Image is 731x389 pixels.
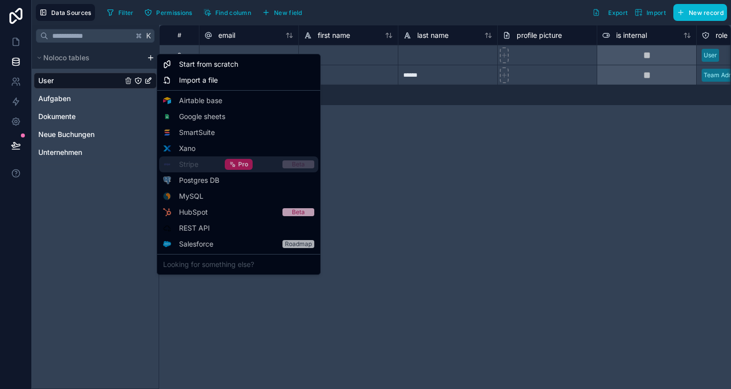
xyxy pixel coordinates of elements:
img: Salesforce [163,241,171,247]
span: Xano [179,143,195,153]
span: SmartSuite [179,128,215,137]
span: REST API [179,223,210,233]
span: Salesforce [179,239,213,249]
img: Postgres logo [163,176,171,184]
div: Roadmap [285,240,312,248]
span: Pro [238,160,248,168]
img: Xano logo [163,144,171,152]
img: MySQL logo [163,192,171,200]
span: Postgres DB [179,175,219,185]
div: Beta [292,208,305,216]
img: HubSpot logo [163,208,171,216]
img: SmartSuite [163,129,171,136]
span: Start from scratch [179,59,238,69]
img: Airtable logo [163,97,171,105]
span: Airtable base [179,96,222,106]
span: MySQL [179,191,203,201]
span: HubSpot [179,207,208,217]
span: Google sheets [179,112,225,122]
img: Google sheets logo [163,114,171,120]
div: Looking for something else? [159,257,318,272]
span: Import a file [179,75,218,85]
img: API icon [163,224,171,232]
